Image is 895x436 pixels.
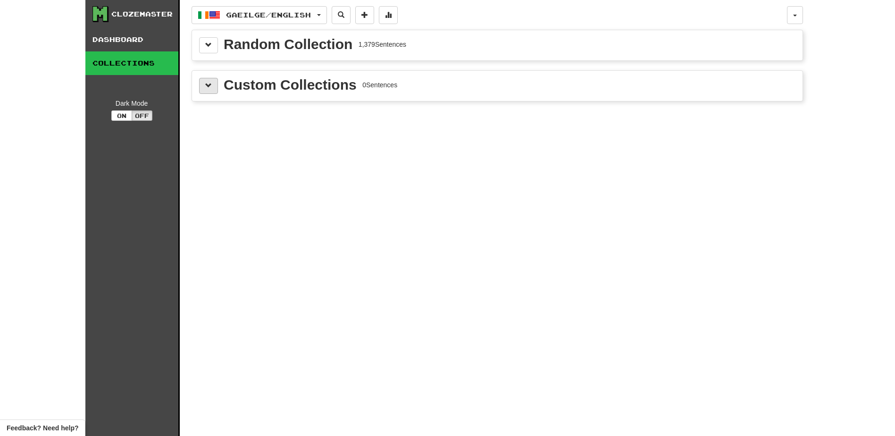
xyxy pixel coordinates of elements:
[92,99,171,108] div: Dark Mode
[192,6,327,24] button: Gaeilge/English
[379,6,398,24] button: More stats
[359,40,406,49] div: 1,379 Sentences
[362,80,397,90] div: 0 Sentences
[224,37,352,51] div: Random Collection
[85,28,178,51] a: Dashboard
[132,110,152,121] button: Off
[355,6,374,24] button: Add sentence to collection
[85,51,178,75] a: Collections
[7,423,78,433] span: Open feedback widget
[224,78,357,92] div: Custom Collections
[111,9,173,19] div: Clozemaster
[111,110,132,121] button: On
[332,6,351,24] button: Search sentences
[226,11,311,19] span: Gaeilge / English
